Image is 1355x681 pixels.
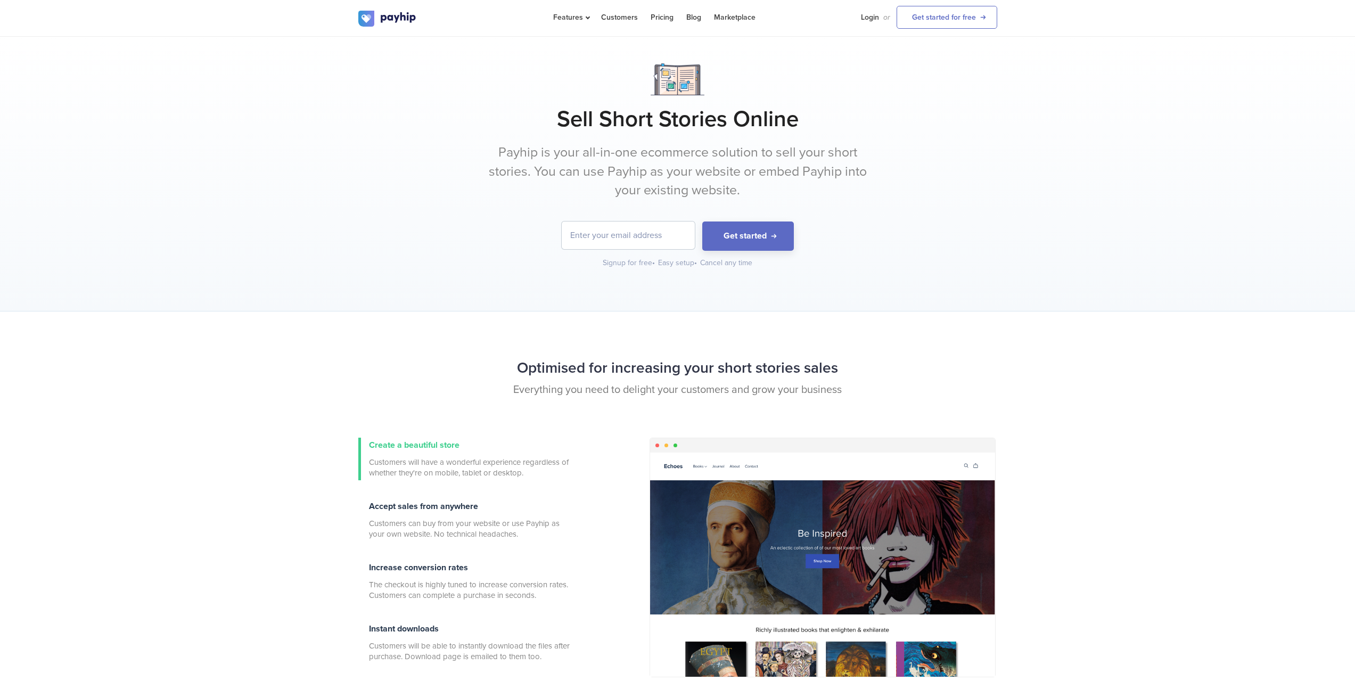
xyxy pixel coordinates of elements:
[358,106,997,133] h1: Sell Short Stories Online
[478,143,877,200] p: Payhip is your all-in-one ecommerce solution to sell your short stories. You can use Payhip as yo...
[358,621,571,664] a: Instant downloads Customers will be able to instantly download the files after purchase. Download...
[562,221,695,249] input: Enter your email address
[358,560,571,603] a: Increase conversion rates The checkout is highly tuned to increase conversion rates. Customers ca...
[702,221,794,251] button: Get started
[369,501,478,512] span: Accept sales from anywhere
[658,258,698,268] div: Easy setup
[358,11,417,27] img: logo.svg
[369,457,571,478] span: Customers will have a wonderful experience regardless of whether they're on mobile, tablet or des...
[369,623,439,634] span: Instant downloads
[369,641,571,662] span: Customers will be able to instantly download the files after purchase. Download page is emailed t...
[369,518,571,539] span: Customers can buy from your website or use Payhip as your own website. No technical headaches.
[603,258,656,268] div: Signup for free
[358,354,997,382] h2: Optimised for increasing your short stories sales
[369,440,459,450] span: Create a beautiful store
[369,562,468,573] span: Increase conversion rates
[358,499,571,541] a: Accept sales from anywhere Customers can buy from your website or use Payhip as your own website....
[700,258,752,268] div: Cancel any time
[358,382,997,398] p: Everything you need to delight your customers and grow your business
[553,13,588,22] span: Features
[358,438,571,480] a: Create a beautiful store Customers will have a wonderful experience regardless of whether they're...
[651,63,704,95] img: Notebook.png
[694,258,697,267] span: •
[369,579,571,601] span: The checkout is highly tuned to increase conversion rates. Customers can complete a purchase in s...
[652,258,655,267] span: •
[897,6,997,29] a: Get started for free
